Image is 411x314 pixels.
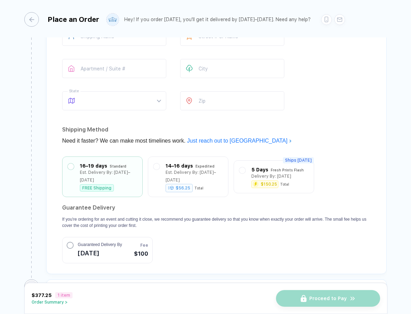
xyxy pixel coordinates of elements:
div: FREE Shipping [80,184,114,192]
span: [DATE] [78,248,122,259]
div: 5 Days Fresh Prints FlashDelivery By: [DATE]$150.25Total [239,166,309,188]
div: Delivery By: [DATE] [251,172,291,180]
div: Est. Delivery By: [DATE]–[DATE] [166,169,223,184]
button: Guaranteed Delivery By[DATE]Fee$100 [62,237,153,263]
div: 5 Days [251,166,268,173]
div: 16–19 days StandardEst. Delivery By: [DATE]–[DATE]FREE Shipping [68,162,137,192]
span: Fee [140,242,148,248]
div: $150.25 [261,182,277,186]
p: If you're ordering for an event and cutting it close, we recommend you guarantee delivery so that... [62,216,371,229]
div: 14–16 days [166,162,193,170]
div: Total [280,182,289,186]
div: $56.25 [166,184,193,192]
div: Fresh Prints Flash [271,166,304,174]
div: Hey! If you order [DATE], you'll get it delivered by [DATE]–[DATE]. Need any help? [124,17,311,23]
span: Guaranteed Delivery By [78,241,122,248]
div: Total [194,186,203,190]
span: $377.25 [32,292,52,298]
div: Standard [110,162,126,170]
h2: Guarantee Delivery [62,202,371,213]
div: Expedited [195,162,215,170]
span: Ships [DATE] [283,157,314,163]
div: Est. Delivery By: [DATE]–[DATE] [80,169,137,184]
div: 16–19 days [80,162,107,170]
button: Order Summary > [32,300,73,305]
span: 1 item [55,292,73,298]
a: Just reach out to [GEOGRAPHIC_DATA] [187,138,292,144]
div: Need it faster? We can make most timelines work. [62,135,371,146]
img: user profile [107,14,119,26]
span: $100 [134,250,148,258]
div: 14–16 days ExpeditedEst. Delivery By: [DATE]–[DATE]$56.25Total [153,162,223,192]
div: Shipping Method [62,124,371,135]
div: Place an Order [48,15,99,24]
